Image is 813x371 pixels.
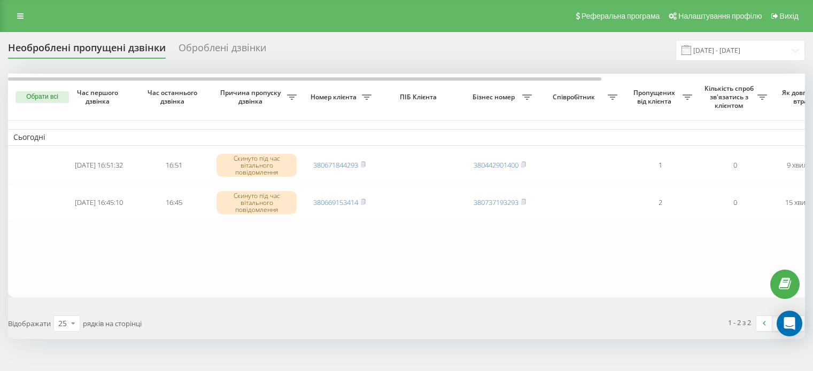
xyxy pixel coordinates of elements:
[61,185,136,220] td: [DATE] 16:45:10
[145,89,203,105] span: Час останнього дзвінка
[698,185,772,220] td: 0
[8,42,166,59] div: Необроблені пропущені дзвінки
[623,185,698,220] td: 2
[216,154,297,177] div: Скинуто під час вітального повідомлення
[386,93,453,101] span: ПІБ Клієнта
[777,311,802,336] div: Open Intercom Messenger
[70,89,128,105] span: Час першого дзвінка
[474,198,518,207] a: 380737193293
[16,91,69,103] button: Обрати всі
[216,191,297,215] div: Скинуто під час вітального повідомлення
[474,160,518,170] a: 380442901400
[313,198,358,207] a: 380669153414
[678,12,762,20] span: Налаштування профілю
[8,319,51,328] span: Відображати
[468,93,522,101] span: Бізнес номер
[307,93,362,101] span: Номер клієнта
[58,318,67,329] div: 25
[313,160,358,170] a: 380671844293
[772,316,788,331] a: 1
[179,42,266,59] div: Оброблені дзвінки
[582,12,660,20] span: Реферальна програма
[780,12,799,20] span: Вихід
[728,317,751,328] div: 1 - 2 з 2
[216,89,287,105] span: Причина пропуску дзвінка
[83,319,142,328] span: рядків на сторінці
[698,148,772,183] td: 0
[623,148,698,183] td: 1
[543,93,608,101] span: Співробітник
[136,148,211,183] td: 16:51
[136,185,211,220] td: 16:45
[703,84,757,109] span: Кількість спроб зв'язатись з клієнтом
[61,148,136,183] td: [DATE] 16:51:32
[628,89,683,105] span: Пропущених від клієнта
